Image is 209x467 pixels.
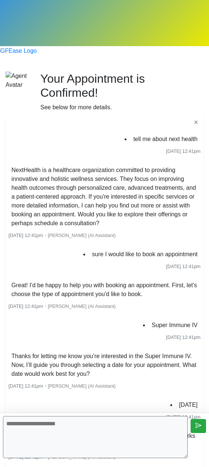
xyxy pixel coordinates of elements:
span: [PERSON_NAME] (AI Assistant) [48,383,116,389]
li: Great! I'd be happy to help you with booking an appointment. First, let's choose the type of appo... [8,279,201,300]
li: [DATE] [176,399,201,411]
img: Agent Avatar [6,72,29,89]
span: [DATE] 12:41pm [8,233,43,238]
li: sure I would like to book an appointment [89,248,201,260]
span: [DATE] 12:41pm [166,264,201,269]
h2: Your Appointment is Confirmed! [41,72,204,100]
div: See below for more details. [41,103,204,112]
span: [DATE] 12:41pm [8,383,43,389]
small: ・ [8,233,116,238]
small: ・ [8,303,116,309]
span: [DATE] 12:41pm [166,334,201,340]
span: [DATE] 12:41pm [8,303,43,309]
li: tell me about next health [130,133,201,145]
small: ・ [8,383,116,389]
button: ✕ [191,118,201,127]
span: [PERSON_NAME] (AI Assistant) [48,303,116,309]
span: [PERSON_NAME] (AI Assistant) [48,233,116,238]
li: Thanks for letting me know you’re interested in the Super Immune IV. Now, I’ll guide you through ... [8,350,201,380]
span: [DATE] 12:41pm [166,148,201,154]
li: NextHealth is a healthcare organization committed to providing innovative and holistic wellness s... [8,164,201,229]
li: Super Immune IV [149,319,201,331]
